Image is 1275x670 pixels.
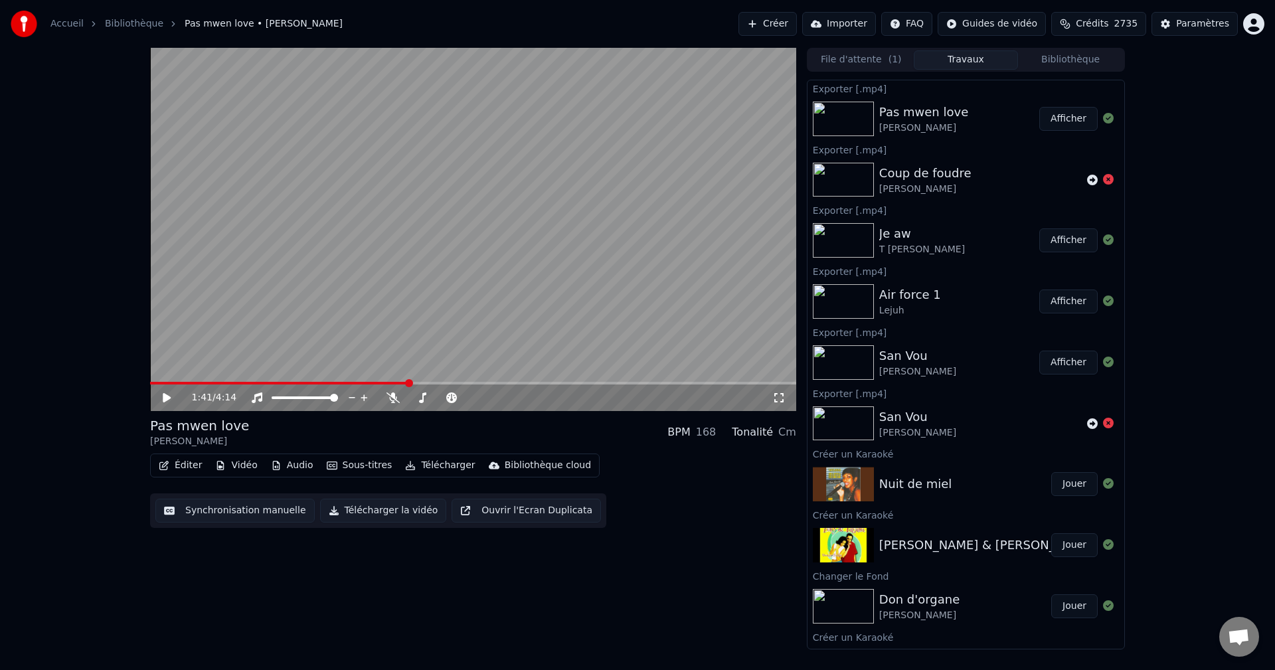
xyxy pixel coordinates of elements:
[879,103,968,122] div: Pas mwen love
[1051,533,1098,557] button: Jouer
[879,536,1225,554] div: [PERSON_NAME] & [PERSON_NAME] - Fe vit (Reviens moi)
[452,499,601,523] button: Ouvrir l'Ecran Duplicata
[192,391,212,404] span: 1:41
[914,50,1019,70] button: Travaux
[1076,17,1108,31] span: Crédits
[505,459,591,472] div: Bibliothèque cloud
[879,365,956,378] div: [PERSON_NAME]
[938,12,1046,36] button: Guides de vidéo
[889,53,902,66] span: ( 1 )
[879,122,968,135] div: [PERSON_NAME]
[778,424,796,440] div: Cm
[1039,290,1098,313] button: Afficher
[879,224,965,243] div: Je aw
[153,456,207,475] button: Éditer
[696,424,717,440] div: 168
[1219,617,1259,657] a: Ouvrir le chat
[879,164,972,183] div: Coup de foudre
[50,17,343,31] nav: breadcrumb
[1051,12,1146,36] button: Crédits2735
[879,475,952,493] div: Nuit de miel
[879,304,941,317] div: Lejuh
[185,17,343,31] span: Pas mwen love • [PERSON_NAME]
[1051,472,1098,496] button: Jouer
[150,416,249,435] div: Pas mwen love
[879,590,960,609] div: Don d'organe
[321,456,398,475] button: Sous-titres
[881,12,932,36] button: FAQ
[1176,17,1229,31] div: Paramètres
[807,141,1124,157] div: Exporter [.mp4]
[1039,351,1098,375] button: Afficher
[879,347,956,365] div: San Vou
[210,456,262,475] button: Vidéo
[738,12,797,36] button: Créer
[879,183,972,196] div: [PERSON_NAME]
[807,202,1124,218] div: Exporter [.mp4]
[1151,12,1238,36] button: Paramètres
[807,80,1124,96] div: Exporter [.mp4]
[1039,228,1098,252] button: Afficher
[320,499,447,523] button: Télécharger la vidéo
[1114,17,1138,31] span: 2735
[1039,107,1098,131] button: Afficher
[807,629,1124,645] div: Créer un Karaoké
[105,17,163,31] a: Bibliothèque
[879,243,965,256] div: T [PERSON_NAME]
[879,609,960,622] div: [PERSON_NAME]
[807,324,1124,340] div: Exporter [.mp4]
[802,12,876,36] button: Importer
[732,424,773,440] div: Tonalité
[807,507,1124,523] div: Créer un Karaoké
[150,435,249,448] div: [PERSON_NAME]
[266,456,319,475] button: Audio
[1051,594,1098,618] button: Jouer
[11,11,37,37] img: youka
[667,424,690,440] div: BPM
[879,286,941,304] div: Air force 1
[807,446,1124,461] div: Créer un Karaoké
[879,408,956,426] div: San Vou
[192,391,224,404] div: /
[50,17,84,31] a: Accueil
[809,50,914,70] button: File d'attente
[216,391,236,404] span: 4:14
[807,385,1124,401] div: Exporter [.mp4]
[879,426,956,440] div: [PERSON_NAME]
[807,568,1124,584] div: Changer le Fond
[155,499,315,523] button: Synchronisation manuelle
[1018,50,1123,70] button: Bibliothèque
[807,263,1124,279] div: Exporter [.mp4]
[400,456,480,475] button: Télécharger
